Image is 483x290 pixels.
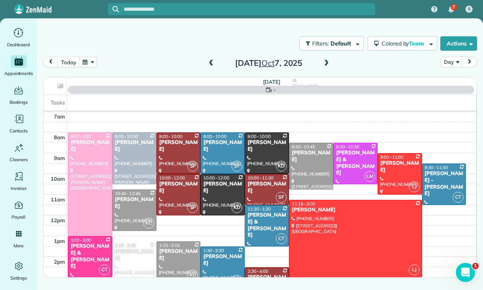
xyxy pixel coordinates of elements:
[3,199,34,221] a: Payroll
[425,165,448,170] span: 9:30 - 11:30
[263,79,280,85] span: [DATE]
[409,264,420,275] span: LJ
[336,150,375,177] div: [PERSON_NAME] & [PERSON_NAME]
[187,202,198,213] span: SF
[54,155,65,161] span: 9am
[276,192,287,203] span: SF
[10,98,28,106] span: Bookings
[159,243,180,248] span: 1:15 - 3:15
[43,57,58,67] button: prev
[247,134,271,139] span: 8:00 - 10:00
[115,139,154,153] div: [PERSON_NAME]
[331,40,352,47] span: Default
[203,175,229,181] span: 10:00 - 12:00
[113,6,119,12] svg: Focus search
[7,41,30,49] span: Dashboard
[159,181,198,194] div: [PERSON_NAME]
[10,127,28,135] span: Contacts
[3,170,34,192] a: Invoices
[14,242,24,250] span: More
[10,156,28,164] span: Cleaners
[115,248,154,262] div: [PERSON_NAME]
[247,268,268,274] span: 2:30 - 4:00
[203,139,242,153] div: [PERSON_NAME]
[3,84,34,106] a: Bookings
[115,196,154,210] div: [PERSON_NAME]
[159,175,185,181] span: 10:00 - 12:00
[219,59,319,67] h2: [DATE] 7, 2025
[364,171,375,182] span: LM
[247,274,287,288] div: [PERSON_NAME]
[159,248,198,262] div: [PERSON_NAME]
[3,26,34,49] a: Dashboard
[462,57,477,67] button: next
[159,139,198,153] div: [PERSON_NAME]
[70,139,110,153] div: [PERSON_NAME]
[11,184,27,192] span: Invoices
[456,263,475,282] iframe: Intercom live chat
[187,270,198,280] span: KC
[472,263,479,269] span: 1
[203,134,226,139] span: 8:00 - 10:00
[115,243,136,248] span: 1:15 - 3:15
[452,4,455,10] span: 7
[51,99,65,106] span: Tasks
[232,202,242,213] span: KD
[273,86,276,94] span: -
[57,57,79,67] button: today
[3,112,34,135] a: Contacts
[409,181,420,192] span: LJ
[312,40,329,47] span: Filters:
[115,134,138,139] span: 8:00 - 10:30
[203,181,242,194] div: [PERSON_NAME]
[443,1,459,18] div: 7 unread notifications
[143,218,154,229] span: KC
[99,264,110,275] span: CT
[299,36,364,51] button: Filters: Default
[382,40,427,47] span: Colored by
[187,161,198,172] span: SF
[409,40,425,47] span: Team
[3,260,34,282] a: Settings
[292,144,315,150] span: 8:30 - 10:45
[295,36,364,51] a: Filters: Default
[291,207,419,213] div: [PERSON_NAME]
[232,161,242,172] span: SF
[3,55,34,77] a: Appointments
[70,243,110,270] div: [PERSON_NAME] & [PERSON_NAME]
[292,201,315,207] span: 11:15 - 3:00
[71,134,91,139] span: 8:00 - 1:00
[232,275,242,286] span: CT
[115,191,141,196] span: 10:45 - 12:45
[440,57,462,67] button: Day
[51,176,65,182] span: 10am
[453,192,463,203] span: CT
[54,238,65,244] span: 1pm
[203,253,242,267] div: [PERSON_NAME]
[54,134,65,140] span: 8am
[293,83,318,89] span: View week
[276,161,287,172] span: KD
[108,6,119,12] button: Focus search
[203,248,224,253] span: 1:30 - 3:30
[247,175,273,181] span: 10:00 - 11:30
[247,212,287,239] div: [PERSON_NAME] & [PERSON_NAME]
[276,233,287,244] span: CT
[71,237,91,243] span: 1:00 - 3:00
[380,154,404,160] span: 9:00 - 11:00
[4,69,33,77] span: Appointments
[261,58,275,68] span: Oct
[440,36,477,51] button: Actions
[468,6,471,12] span: S
[336,144,359,150] span: 8:30 - 10:30
[54,113,65,120] span: 7am
[247,181,287,194] div: [PERSON_NAME]
[51,217,65,223] span: 12pm
[368,36,437,51] button: Colored byTeam
[51,196,65,203] span: 11am
[247,139,287,153] div: [PERSON_NAME]
[3,141,34,164] a: Cleaners
[159,134,182,139] span: 8:00 - 10:00
[54,258,65,265] span: 2pm
[12,213,26,221] span: Payroll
